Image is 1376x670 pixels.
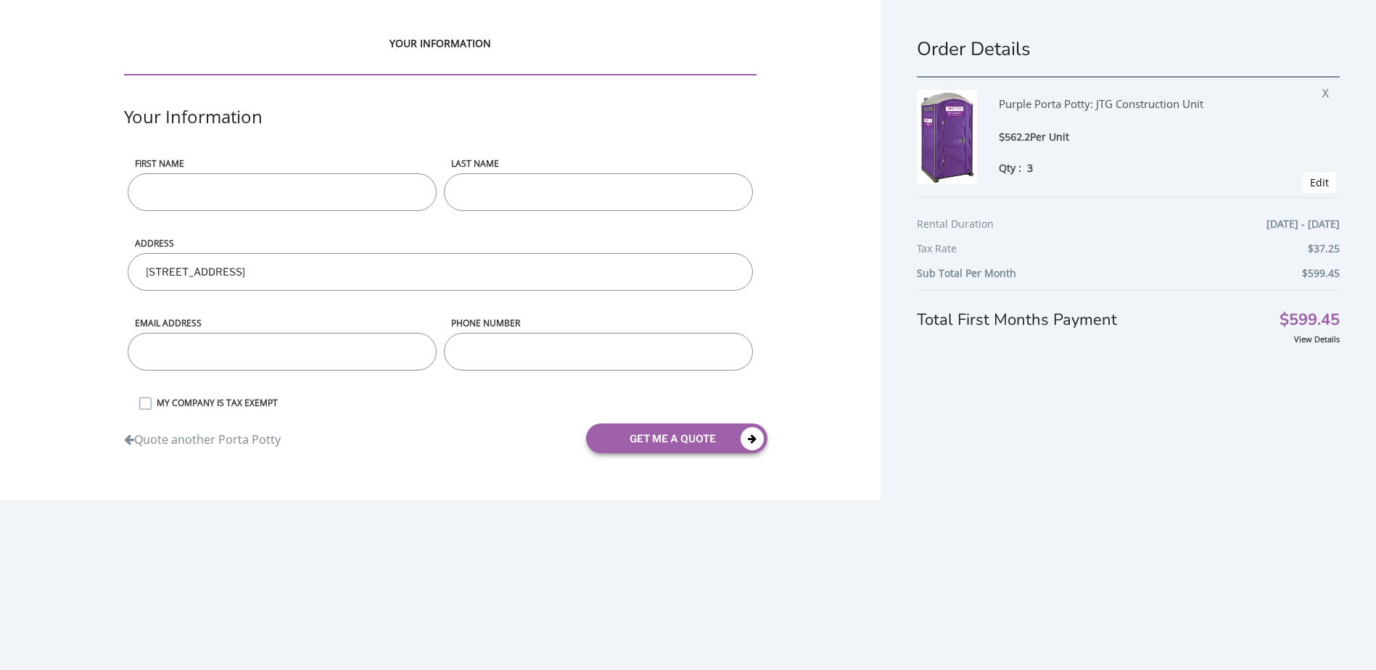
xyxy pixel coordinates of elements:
a: Edit [1310,175,1329,189]
label: MY COMPANY IS TAX EXEMPT [149,397,757,409]
label: First name [128,157,437,170]
span: $37.25 [1308,240,1340,257]
div: $562.2 [999,129,1282,146]
div: Total First Months Payment [917,289,1340,331]
label: LAST NAME [444,157,753,170]
div: Rental Duration [917,215,1340,240]
div: Purple Porta Potty: JTG Construction Unit [999,90,1282,129]
b: Sub Total Per Month [917,266,1016,280]
label: phone number [444,317,753,329]
div: Your Information [124,104,757,157]
h1: Order Details [917,36,1340,62]
span: 3 [1027,161,1033,175]
div: Qty : [999,160,1282,175]
span: $599.45 [1280,313,1340,328]
span: X [1322,81,1336,100]
div: Tax Rate [917,240,1340,265]
a: Quote another Porta Potty [124,424,281,448]
span: Per Unit [1030,130,1069,144]
div: YOUR INFORMATION [124,36,757,75]
span: [DATE] - [DATE] [1266,215,1340,233]
a: View Details [1294,334,1340,344]
b: $599.45 [1302,266,1340,280]
button: get me a quote [586,423,767,453]
label: Email address [128,317,437,329]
